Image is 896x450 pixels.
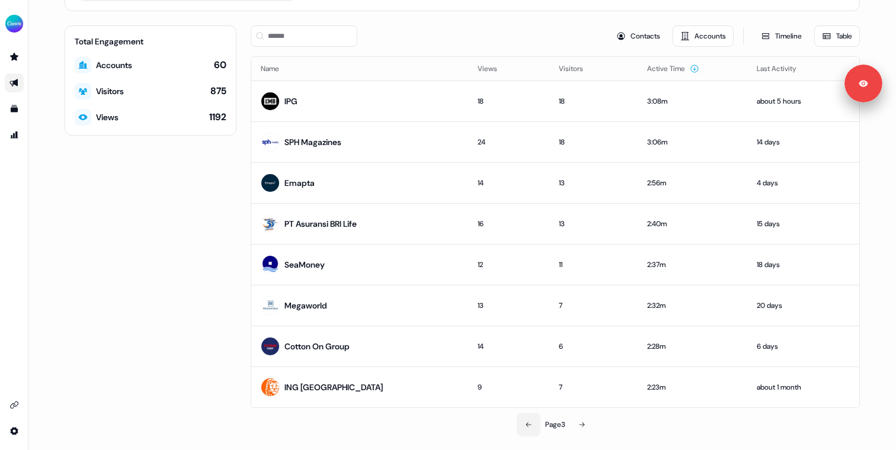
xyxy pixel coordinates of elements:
[757,136,850,148] div: 14 days
[647,136,738,148] div: 3:06m
[757,95,850,107] div: about 5 hours
[210,85,226,98] div: 875
[5,73,24,92] a: Go to outbound experience
[559,136,628,148] div: 18
[647,259,738,271] div: 2:37m
[5,422,24,441] a: Go to integrations
[478,58,511,79] button: Views
[673,25,734,47] button: Accounts
[478,381,540,393] div: 9
[478,136,540,148] div: 24
[75,36,226,47] div: Total Engagement
[96,59,132,71] div: Accounts
[284,300,327,311] div: Megaworld
[814,25,860,47] button: Table
[647,177,738,189] div: 2:56m
[559,259,628,271] div: 11
[757,300,850,311] div: 20 days
[284,95,297,107] div: IPG
[757,381,850,393] div: about 1 month
[757,340,850,352] div: 6 days
[5,396,24,414] a: Go to integrations
[284,259,325,271] div: SeaMoney
[559,218,628,230] div: 13
[757,177,850,189] div: 4 days
[478,218,540,230] div: 16
[753,25,809,47] button: Timeline
[559,381,628,393] div: 7
[757,58,811,79] button: Last Activity
[647,58,699,79] button: Active Time
[559,95,628,107] div: 18
[647,340,738,352] div: 2:28m
[478,300,540,311] div: 13
[559,58,597,79] button: Visitors
[757,259,850,271] div: 18 days
[5,47,24,66] a: Go to prospects
[284,218,357,230] div: PT Asuransi BRI Life
[647,218,738,230] div: 2:40m
[284,136,341,148] div: SPH Magazines
[284,381,383,393] div: ING [GEOGRAPHIC_DATA]
[647,381,738,393] div: 2:23m
[478,95,540,107] div: 18
[284,340,350,352] div: Cotton On Group
[96,85,124,97] div: Visitors
[478,340,540,352] div: 14
[559,300,628,311] div: 7
[5,126,24,144] a: Go to attribution
[609,25,668,47] button: Contacts
[647,95,738,107] div: 3:08m
[559,340,628,352] div: 6
[209,111,226,124] div: 1192
[757,218,850,230] div: 15 days
[284,177,315,189] div: Emapta
[478,177,540,189] div: 14
[5,99,24,118] a: Go to templates
[478,259,540,271] div: 12
[545,419,565,430] div: Page 3
[214,59,226,72] div: 60
[647,300,738,311] div: 2:32m
[559,177,628,189] div: 13
[96,111,119,123] div: Views
[251,57,468,81] th: Name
